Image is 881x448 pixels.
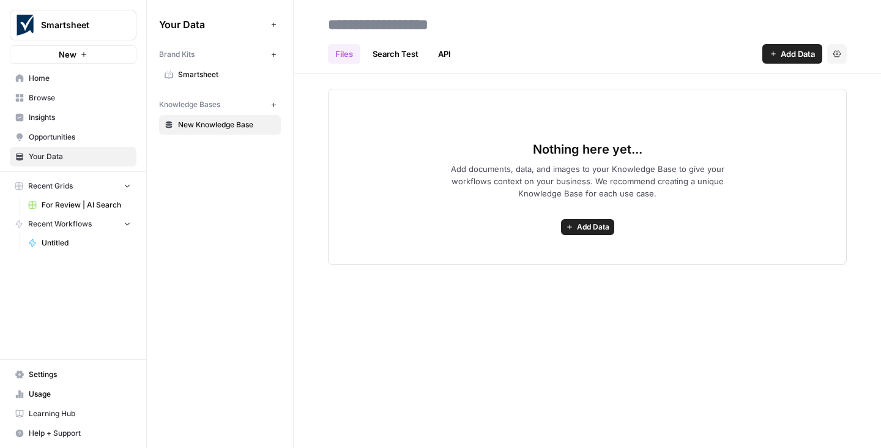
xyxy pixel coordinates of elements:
span: Add Data [781,48,815,60]
button: Workspace: Smartsheet [10,10,136,40]
span: Untitled [42,237,131,248]
span: Smartsheet [178,69,275,80]
a: Your Data [10,147,136,166]
span: Recent Workflows [28,218,92,230]
button: Help + Support [10,424,136,443]
span: Browse [29,92,131,103]
span: Home [29,73,131,84]
span: Settings [29,369,131,380]
button: New [10,45,136,64]
span: Usage [29,389,131,400]
a: Opportunities [10,127,136,147]
a: Learning Hub [10,404,136,424]
span: Knowledge Bases [159,99,220,110]
a: Files [328,44,360,64]
span: Smartsheet [41,19,115,31]
span: Add Data [577,222,609,233]
button: Recent Workflows [10,215,136,233]
a: Smartsheet [159,65,281,84]
span: Insights [29,112,131,123]
span: Opportunities [29,132,131,143]
a: Browse [10,88,136,108]
span: Recent Grids [28,181,73,192]
a: Untitled [23,233,136,253]
span: New [59,48,76,61]
a: Search Test [365,44,426,64]
img: Smartsheet Logo [14,14,36,36]
a: API [431,44,458,64]
button: Add Data [762,44,822,64]
a: Home [10,69,136,88]
a: Insights [10,108,136,127]
a: For Review | AI Search [23,195,136,215]
button: Recent Grids [10,177,136,195]
span: Brand Kits [159,49,195,60]
a: Settings [10,365,136,384]
span: Nothing here yet... [533,141,642,158]
button: Add Data [561,219,614,235]
span: Your Data [159,17,266,32]
span: Your Data [29,151,131,162]
span: Learning Hub [29,408,131,419]
a: Usage [10,384,136,404]
span: New Knowledge Base [178,119,275,130]
a: New Knowledge Base [159,115,281,135]
span: Add documents, data, and images to your Knowledge Base to give your workflows context on your bus... [431,163,744,200]
span: For Review | AI Search [42,200,131,211]
span: Help + Support [29,428,131,439]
